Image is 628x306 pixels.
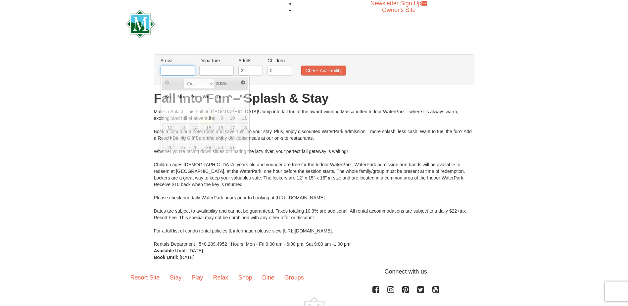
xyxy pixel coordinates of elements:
td: unAvailable [162,113,174,123]
label: Children [267,57,292,64]
img: Massanutten Resort Logo [125,10,277,38]
label: Arrival [161,57,195,64]
span: 5 [162,114,174,123]
td: unAvailable [187,113,199,123]
a: 28 [188,143,199,152]
a: Stay [165,267,187,288]
td: available [174,142,187,152]
a: 9 [213,114,224,123]
td: unAvailable [199,103,213,113]
td: available [213,133,225,143]
a: 30 [213,143,224,152]
td: available [174,123,187,133]
a: Play [187,267,208,288]
a: 11 [237,114,248,123]
a: 15 [200,123,213,132]
td: available [162,142,174,152]
td: available [187,142,199,152]
strong: Book Until: [154,255,179,260]
span: Sunday [165,94,171,99]
a: 31 [225,143,236,152]
a: 23 [213,133,224,142]
span: Friday [228,94,233,99]
h1: Fall Into Fun – Splash & Stay [154,92,474,105]
span: Wednesday [203,94,210,99]
td: available [225,142,237,152]
a: 16 [213,123,224,132]
td: available [225,123,237,133]
span: 2 [213,104,224,113]
a: 10 [225,114,236,123]
td: available [213,142,225,152]
td: available [187,133,199,143]
td: available [213,113,225,123]
td: unAvailable [213,103,225,113]
td: available [236,133,248,143]
label: Departure [199,57,234,64]
span: 1 [200,104,213,113]
td: available [199,113,213,123]
td: available [225,133,237,143]
span: [DATE] [188,248,203,253]
td: available [236,123,248,133]
td: available [225,113,237,123]
label: Adults [238,57,263,64]
a: Resort Site [125,267,165,288]
a: 17 [225,123,236,132]
span: Next [240,80,246,85]
a: Dine [257,267,279,288]
span: Monday [177,94,184,99]
a: 12 [162,123,174,132]
span: 6 [174,114,187,123]
div: Make a Splash This Fall at [GEOGRAPHIC_DATA]! Jump into fall fun at the award-winning Massanutten... [154,108,474,247]
a: Owner's Site [382,7,415,13]
td: available [236,113,248,123]
a: Next [238,78,248,87]
strong: Available Until: [154,248,187,253]
a: Shop [233,267,257,288]
a: 18 [237,123,248,132]
a: Groups [279,267,309,288]
td: available [213,123,225,133]
span: 7 [188,114,199,123]
span: Saturday [240,94,245,99]
span: Thursday [216,94,221,99]
span: Tuesday [191,94,196,99]
a: 27 [174,143,187,152]
td: available [162,133,174,143]
a: Massanutten Resort [125,15,277,31]
td: available [199,142,213,152]
td: unAvailable [236,103,248,113]
span: 3 [225,104,236,113]
a: Prev [163,78,172,87]
td: available [187,123,199,133]
td: available [162,123,174,133]
a: 20 [174,133,187,142]
a: 25 [237,133,248,142]
td: available [199,123,213,133]
span: [DATE] [180,255,194,260]
button: Check Availability [301,66,346,76]
a: 19 [162,133,174,142]
span: 4 [237,104,248,113]
span: 2025 [216,80,227,86]
a: 14 [188,123,199,132]
td: unAvailable [225,103,237,113]
a: 21 [188,133,199,142]
td: available [199,133,213,143]
td: unAvailable [174,113,187,123]
p: Connect with us [125,267,503,276]
a: Relax [208,267,233,288]
a: 29 [200,143,213,152]
a: 22 [200,133,213,142]
a: 26 [162,143,174,152]
a: 24 [225,133,236,142]
td: available [174,133,187,143]
span: Prev [165,80,170,85]
a: 13 [174,123,187,132]
a: 8 [200,114,213,123]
